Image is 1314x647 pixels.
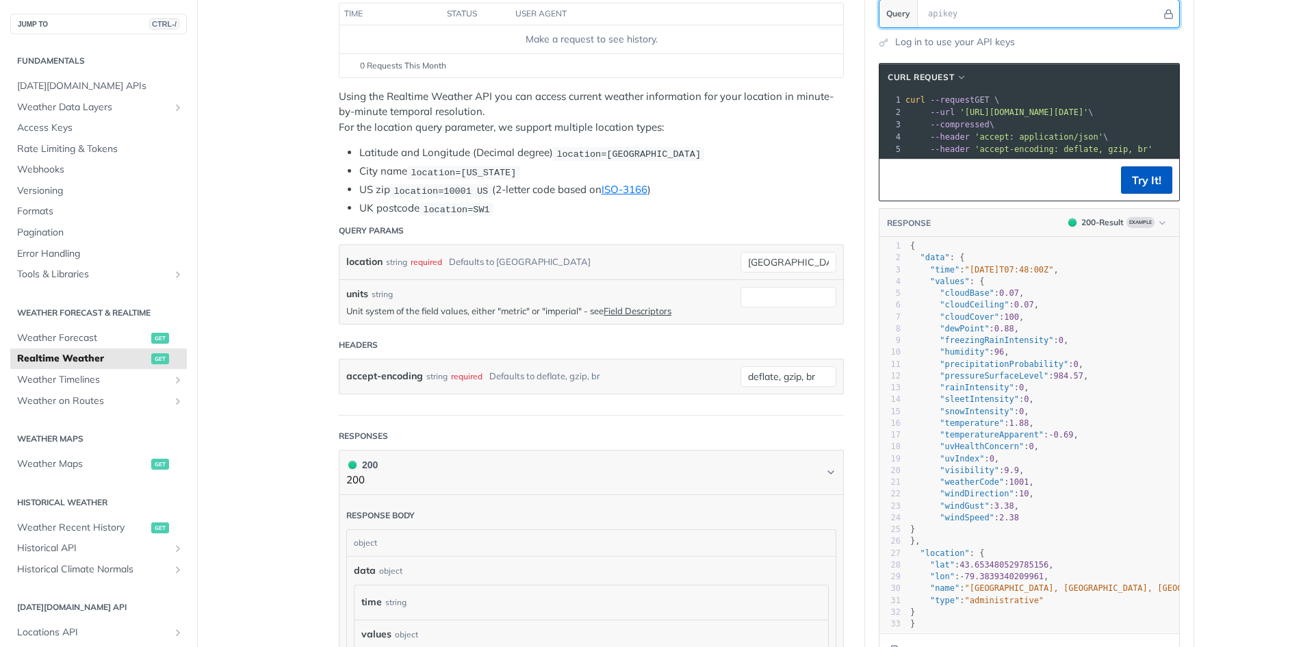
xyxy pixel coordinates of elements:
[920,548,969,558] span: "location"
[930,120,990,129] span: --compressed
[17,121,183,135] span: Access Keys
[556,149,701,159] span: location=[GEOGRAPHIC_DATA]
[910,607,915,617] span: }
[940,312,999,322] span: "cloudCover"
[423,204,489,214] span: location=SW1
[879,429,901,441] div: 17
[879,118,903,131] div: 3
[959,107,1088,117] span: '[URL][DOMAIN_NAME][DATE]'
[17,226,183,240] span: Pagination
[975,144,1152,154] span: 'accept-encoding: deflate, gzip, br'
[17,394,169,408] span: Weather on Routes
[604,305,671,316] a: Field Descriptors
[10,307,187,319] h2: Weather Forecast & realtime
[10,496,187,509] h2: Historical Weather
[1073,359,1078,369] span: 0
[879,143,903,155] div: 5
[1019,489,1029,498] span: 10
[10,454,187,474] a: Weather Mapsget
[10,201,187,222] a: Formats
[451,366,482,386] div: required
[879,418,901,429] div: 16
[910,383,1029,392] span: : ,
[965,572,1044,581] span: 79.3839340209961
[930,144,970,154] span: --header
[879,607,901,618] div: 32
[879,583,901,594] div: 30
[879,441,901,453] div: 18
[940,489,1014,498] span: "windDirection"
[17,521,148,535] span: Weather Recent History
[10,328,187,348] a: Weather Forecastget
[17,79,183,93] span: [DATE][DOMAIN_NAME] APIs
[372,288,393,301] div: string
[394,186,488,196] span: location=10001 US
[361,592,382,612] label: time
[940,347,989,357] span: "humidity"
[940,466,999,475] span: "visibility"
[17,163,183,177] span: Webhooks
[879,500,901,512] div: 23
[879,94,903,106] div: 1
[346,305,734,317] p: Unit system of the field values, either "metric" or "imperial" - see
[910,442,1039,451] span: : ,
[879,288,901,299] div: 5
[965,596,1044,605] span: "administrative"
[1081,216,1124,229] div: 200 - Result
[879,252,901,264] div: 2
[354,563,376,578] span: data
[879,548,901,559] div: 27
[17,205,183,218] span: Formats
[339,3,442,25] th: time
[411,167,516,177] span: location=[US_STATE]
[999,288,1019,298] span: 0.07
[10,55,187,67] h2: Fundamentals
[994,347,1004,357] span: 96
[959,560,1048,570] span: 43.653480529785156
[930,560,955,570] span: "lat"
[10,76,187,97] a: [DATE][DOMAIN_NAME] APIs
[339,339,378,351] div: Headers
[348,461,357,469] span: 200
[10,14,187,34] button: JUMP TOCTRL-/
[994,501,1014,511] span: 3.38
[1061,216,1172,229] button: 200200-ResultExample
[930,572,955,581] span: "lon"
[17,331,148,345] span: Weather Forecast
[1126,217,1155,228] span: Example
[910,312,1024,322] span: : ,
[345,32,838,47] div: Make a request to see history.
[879,359,901,370] div: 11
[940,288,994,298] span: "cloudBase"
[17,457,148,471] span: Weather Maps
[910,394,1034,404] span: : ,
[17,101,169,114] span: Weather Data Layers
[359,164,844,179] li: City name
[975,132,1103,142] span: 'accept: application/json'
[17,563,169,576] span: Historical Climate Normals
[1059,335,1064,345] span: 0
[895,35,1015,49] a: Log in to use your API keys
[940,371,1048,381] span: "pressureSurfaceLevel"
[940,442,1024,451] span: "uvHealthConcern"
[10,223,187,243] a: Pagination
[172,375,183,385] button: Show subpages for Weather Timelines
[339,430,388,442] div: Responses
[883,71,972,84] button: cURL Request
[910,347,1009,357] span: : ,
[940,335,1053,345] span: "freezingRainIntensity"
[385,592,407,612] div: string
[10,622,187,643] a: Locations APIShow subpages for Locations API
[511,3,816,25] th: user agent
[879,559,901,571] div: 28
[879,618,901,630] div: 33
[449,252,591,272] div: Defaults to [GEOGRAPHIC_DATA]
[940,394,1019,404] span: "sleetIntensity"
[360,60,446,72] span: 0 Requests This Month
[17,142,183,156] span: Rate Limiting & Tokens
[910,548,984,558] span: : {
[172,396,183,407] button: Show subpages for Weather on Routes
[910,418,1034,428] span: : ,
[825,467,836,478] svg: Chevron
[940,418,1004,428] span: "temperature"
